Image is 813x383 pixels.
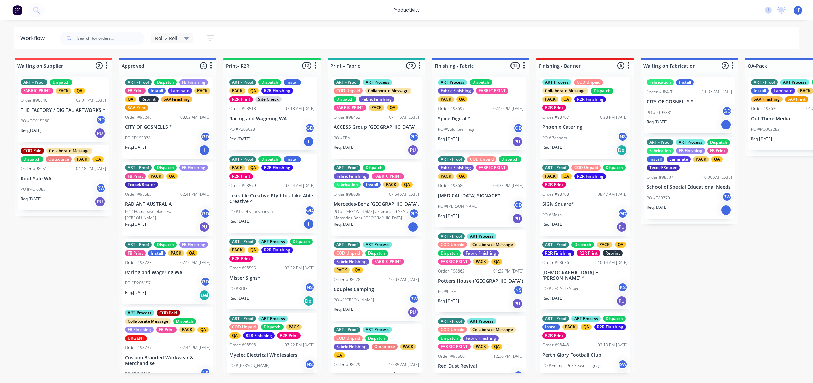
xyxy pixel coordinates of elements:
[618,282,628,293] div: KS
[154,165,177,171] div: Dispatch
[721,205,731,216] div: I
[389,114,419,120] div: 07:11 AM [DATE]
[95,128,105,139] div: PU
[438,79,467,85] div: ART Process
[473,259,489,265] div: PACK
[76,97,106,103] div: 02:01 PM [DATE]
[229,209,275,215] p: PO #Treeby mesh install
[618,208,628,219] div: GD
[229,173,253,179] div: R2R Print
[435,77,526,150] div: ART ProcessDispatchFabric FinishingFABRIC PRINTPACKQAOrder #9869702:10 PM [DATE]Spice Digital ^PO...
[561,173,572,179] div: QA
[229,265,256,271] div: Order #98595
[285,265,315,271] div: 02:32 PM [DATE]
[154,242,177,248] div: Dispatch
[542,182,566,188] div: R2R Print
[21,166,47,172] div: Order #98651
[229,79,256,85] div: ART - Proof
[365,88,411,94] div: Collaborate Message
[122,77,213,159] div: ART - ProofDispatchFB FinishingFB PrintInstallLaminatePACKQAReprintSAV FinishingSAV PrintOrder #9...
[227,77,317,150] div: ART - ProofDispatchInstallPACKQAR2R FinishingR2R PrintSite CheckOrder #9851807:18 AM [DATE]Racing...
[542,144,563,150] p: Req. [DATE]
[125,289,146,296] p: Req. [DATE]
[542,114,569,120] div: Order #98707
[751,106,778,112] div: Order #98639
[229,136,250,142] p: Req. [DATE]
[513,285,523,295] div: NS
[542,79,571,85] div: ART Process
[667,156,691,162] div: Laminate
[18,77,109,142] div: ART - ProofDispatchFABRIC PRINTPACKQAOrder #9684602:01 PM [DATE]THE FACTORY / DIGITAL ARTWORKS ^P...
[92,156,104,162] div: QA
[722,191,732,202] div: RW
[284,156,301,162] div: Install
[435,154,526,227] div: ART - ProofCOD UnpaidDispatchFabric FinishingFABRIC PRINTPACKQAOrder #9868604:35 PM [DATE][MEDICA...
[261,88,293,94] div: R2R Finishing
[21,107,106,113] p: THE FACTORY / DIGITAL ARTWORKS ^
[180,260,210,266] div: 07:16 AM [DATE]
[616,145,627,156] div: Del
[542,96,558,102] div: PACK
[229,126,255,133] p: PO #P206028
[561,96,572,102] div: QA
[438,126,475,133] p: PO #Volunteer flags
[229,165,245,171] div: PACK
[125,209,200,221] p: PO #Homebase plaques- [PERSON_NAME]
[290,239,313,245] div: Dispatch
[96,115,106,125] div: GD
[438,156,465,162] div: ART - Proof
[227,154,317,233] div: ART - ProofDispatchInstallPACKQAR2R FinishingR2R PrintOrder #9857907:24 AM [DATE]Likeable Creativ...
[334,124,419,130] p: ACCESS Group [GEOGRAPHIC_DATA]
[647,195,670,201] p: PO #089770
[168,250,184,256] div: PACK
[125,173,146,179] div: FB Print
[334,88,363,94] div: COD Unpaid
[168,88,192,94] div: Laminate
[372,259,404,265] div: FABRIC PRINT
[285,106,315,112] div: 07:18 AM [DATE]
[751,126,780,133] p: PO #PO002282
[334,250,363,256] div: COD Unpaid
[334,201,419,207] p: Mercedes-Benz [GEOGRAPHIC_DATA].
[702,174,732,180] div: 10:00 AM [DATE]
[476,165,508,171] div: FABRIC PRINT
[647,156,664,162] div: Install
[229,183,256,189] div: Order #98579
[186,250,197,256] div: QA
[363,242,392,248] div: ART Process
[248,247,259,253] div: QA
[647,109,672,116] p: PO #P193881
[229,275,315,281] p: Mister Signs^
[598,114,628,120] div: 10:28 PM [DATE]
[125,79,152,85] div: ART - Proof
[21,127,42,134] p: Req. [DATE]
[722,106,732,116] div: GD
[229,156,256,162] div: ART - Proof
[229,295,250,301] p: Req. [DATE]
[438,165,474,171] div: Fabric Finishing
[542,173,558,179] div: PACK
[513,123,523,133] div: GD
[647,184,732,190] p: School of Special Educational Needs
[331,77,422,159] div: ART - ProofART ProcessCOD UnpaidCollaborate MessageDispatchFabric FinishingFABRIC PRINTPACKQAOrde...
[438,106,465,112] div: Order #98697
[229,239,256,245] div: ART - Proof
[200,132,210,142] div: GD
[334,221,355,227] p: Req. [DATE]
[166,173,178,179] div: QA
[389,277,419,283] div: 10:03 AM [DATE]
[229,286,247,292] p: PO #ROD
[125,182,158,188] div: Texcel/Router
[409,208,419,219] div: GD
[438,213,459,219] p: Req. [DATE]
[261,165,293,171] div: R2R Finishing
[574,79,603,85] div: COD Unpaid
[438,259,471,265] div: FABRIC PRINT
[438,233,465,239] div: ART - Proof
[125,201,210,207] p: RADIANT AUSTRALIA
[21,156,43,162] div: Dispatch
[148,250,166,256] div: Install
[542,260,569,266] div: Order #98656
[303,136,314,147] div: I
[125,250,146,256] div: FB Print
